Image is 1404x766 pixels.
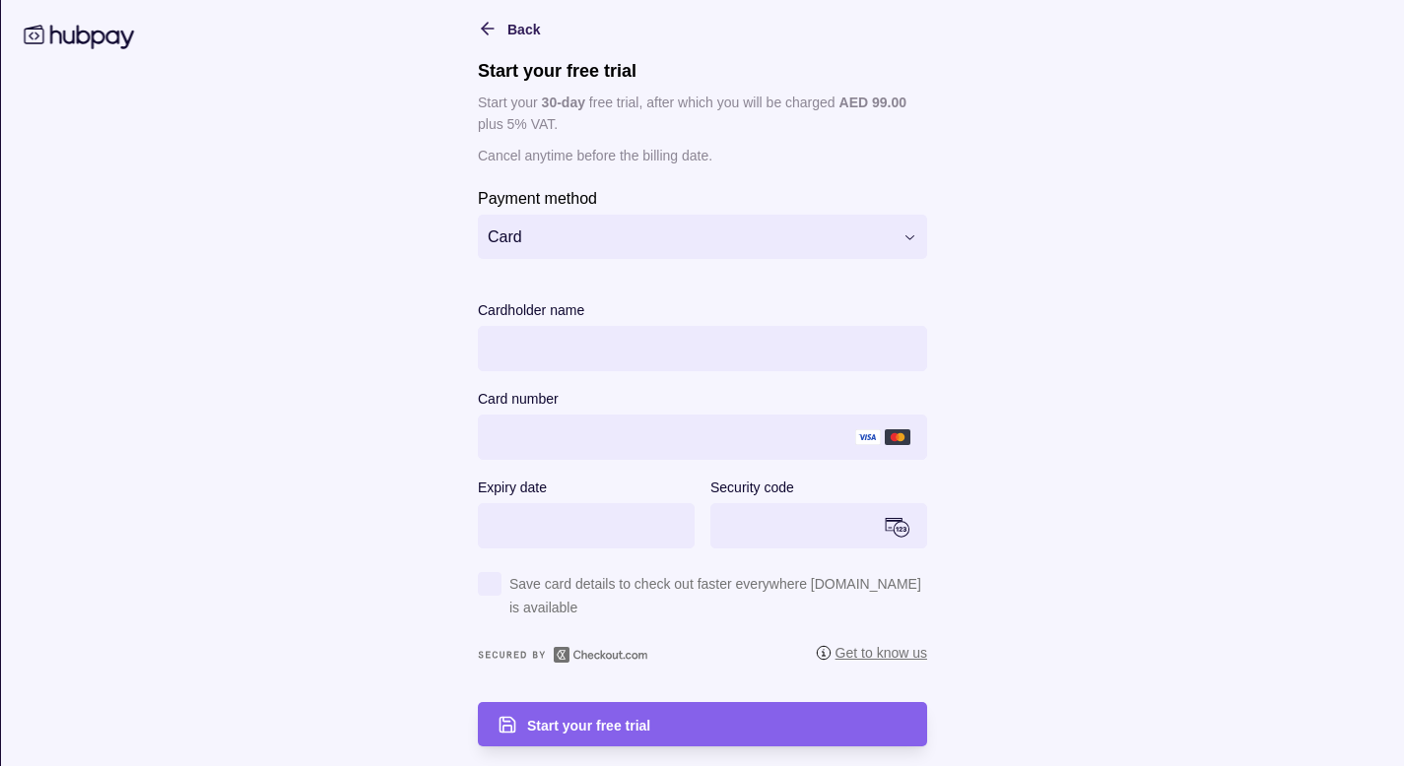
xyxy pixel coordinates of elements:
span: Save card details to check out faster everywhere [DOMAIN_NAME] is available [509,572,927,619]
p: AED 99.00 [838,95,905,110]
p: 30 -day [541,95,584,110]
label: Cardholder name [478,298,584,322]
button: Start your free trial [478,702,927,746]
label: Security code [710,476,794,499]
button: Back [478,17,540,40]
label: Expiry date [478,476,547,499]
span: Get to know us [815,643,926,663]
h1: Start your free trial [478,60,927,82]
button: Get to know us [815,643,926,669]
p: Start your free trial, after which you will be charged plus 5% VAT. [478,92,927,135]
span: Start your free trial [527,718,650,734]
button: Save card details to check out faster everywhere [DOMAIN_NAME] is available [478,572,927,631]
p: Cancel anytime before the billing date. [478,145,927,166]
label: Card number [478,387,559,411]
label: Payment method [478,186,597,210]
span: Back [507,22,540,37]
p: Payment method [478,190,597,207]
